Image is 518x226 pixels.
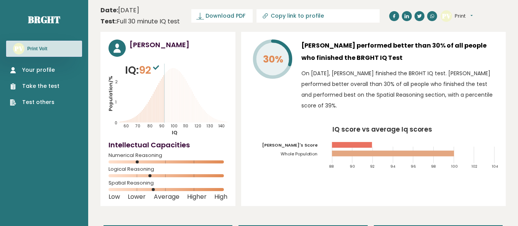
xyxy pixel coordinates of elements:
tspan: 70 [135,123,141,129]
span: Higher [187,195,207,198]
a: Your profile [10,66,59,74]
h4: Intellectual Capacities [109,140,227,150]
tspan: Population/% [107,76,114,111]
tspan: 100 [452,164,458,169]
tspan: 1 [115,99,117,105]
span: Spatial Reasoning [109,181,227,185]
span: Average [154,195,179,198]
tspan: Whole Population [281,151,318,157]
h3: [PERSON_NAME] [130,40,227,50]
span: Logical Reasoning [109,168,227,171]
tspan: 104 [492,164,498,169]
tspan: IQ [172,129,178,136]
tspan: 98 [431,164,436,169]
p: IQ: [125,63,161,78]
span: High [214,195,227,198]
span: 92 [139,63,161,77]
tspan: 30% [263,53,283,66]
h3: Print Volt [27,46,47,52]
time: [DATE] [100,6,139,15]
tspan: 102 [472,164,477,169]
span: Download PDF [206,12,245,20]
text: PV [14,44,23,53]
tspan: 90 [350,164,355,169]
tspan: 2 [115,79,118,85]
tspan: 88 [330,164,334,169]
p: On [DATE], [PERSON_NAME] finished the BRGHT IQ test. [PERSON_NAME] performed better overall than ... [301,68,498,111]
div: Full 30 minute IQ test [100,17,180,26]
tspan: 100 [171,123,178,129]
span: Numerical Reasoning [109,154,227,157]
tspan: 92 [370,164,375,169]
tspan: 90 [159,123,164,129]
button: Print [455,12,473,20]
span: Lower [128,195,146,198]
a: Test others [10,98,59,106]
tspan: 0 [115,120,117,126]
tspan: 60 [123,123,129,129]
h3: [PERSON_NAME] performed better than 30% of all people who finished the BRGHT IQ Test [301,40,498,64]
tspan: 110 [184,123,189,129]
b: Test: [100,17,117,26]
tspan: 120 [195,123,202,129]
tspan: 80 [148,123,153,129]
text: PV [442,11,451,20]
tspan: 140 [219,123,225,129]
b: Date: [100,6,118,15]
tspan: IQ score vs average Iq scores [332,125,432,134]
tspan: 130 [207,123,213,129]
tspan: 94 [391,164,396,169]
a: Take the test [10,82,59,90]
a: Download PDF [191,9,253,23]
tspan: 96 [411,164,416,169]
span: Low [109,195,120,198]
tspan: [PERSON_NAME]'s Score [262,142,318,148]
a: Brght [28,13,60,26]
